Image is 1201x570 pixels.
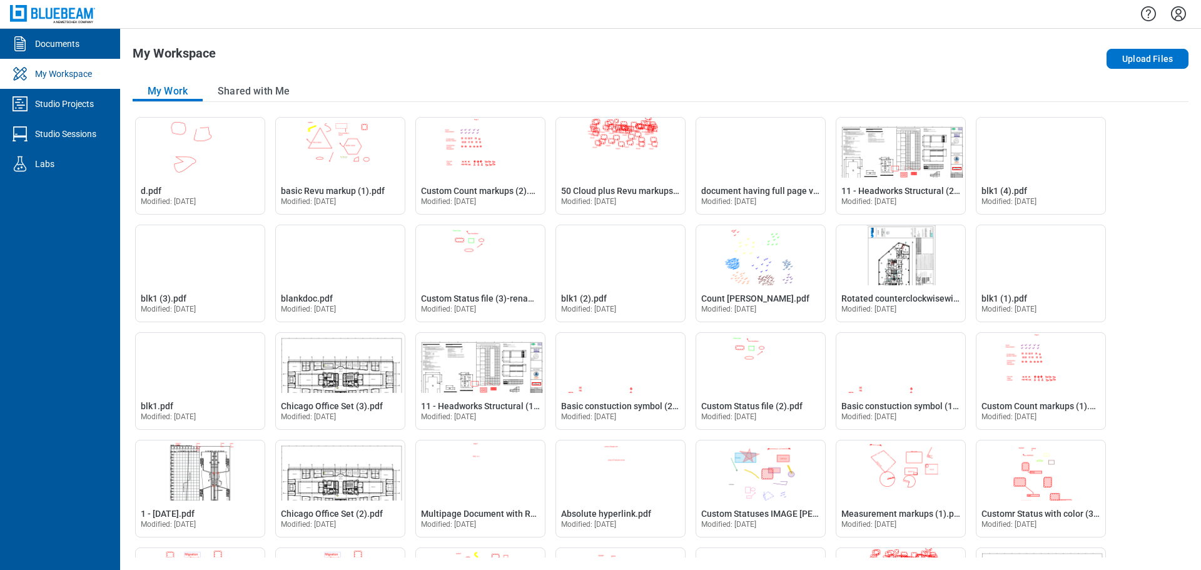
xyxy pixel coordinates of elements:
[275,117,405,215] div: Open basic Revu markup (1).pdf in Editor
[135,117,265,215] div: Open d.pdf in Editor
[276,440,405,501] img: Chicago Office Set (2).pdf
[416,225,545,285] img: Custom Status file (3)-rename.pdf
[416,440,545,501] img: Multipage Document with Relative Hyperlink.pdf
[10,64,30,84] svg: My Workspace
[141,186,161,196] span: d.pdf
[836,225,965,285] img: Rotated counterclockwisewithspace.pdf
[561,305,617,313] span: Modified: [DATE]
[135,332,265,430] div: Open blk1.pdf in Editor
[836,118,965,178] img: 11 - Headworks Structural (2)_rename.pdf
[281,293,333,303] span: blankdoc.pdf
[281,197,337,206] span: Modified: [DATE]
[696,118,825,178] img: document having full page viewport scale.pdf
[981,401,1103,411] span: Custom Count markups (1).pdf
[281,186,385,196] span: basic Revu markup (1).pdf
[976,440,1106,537] div: Open Customr Status with color (3).pdf in Editor
[136,333,265,393] img: blk1.pdf
[981,412,1037,421] span: Modified: [DATE]
[141,412,196,421] span: Modified: [DATE]
[10,154,30,174] svg: Labs
[836,117,966,215] div: Open 11 - Headworks Structural (2)_rename.pdf in Editor
[421,401,552,411] span: 11 - Headworks Structural (1).pdf
[836,333,965,393] img: Basic constuction symbol (1).pdf
[135,440,265,537] div: Open 1 - 12.7.2020.pdf in Editor
[976,117,1106,215] div: Open blk1 (4).pdf in Editor
[281,305,337,313] span: Modified: [DATE]
[416,333,545,393] img: 11 - Headworks Structural (1).pdf
[35,98,94,110] div: Studio Projects
[141,509,195,519] span: 1 - [DATE].pdf
[561,197,617,206] span: Modified: [DATE]
[556,118,685,178] img: 50 Cloud plus Revu markups (3).pdf
[415,332,545,430] div: Open 11 - Headworks Structural (1).pdf in Editor
[976,118,1105,178] img: blk1 (4).pdf
[421,186,542,196] span: Custom Count markups (2).pdf
[696,440,825,501] img: Custom Statuses IMAGE bHAVINI.pdf
[696,333,825,393] img: Custom Status file (2).pdf
[561,412,617,421] span: Modified: [DATE]
[10,5,95,23] img: Bluebeam, Inc.
[281,412,337,421] span: Modified: [DATE]
[1107,49,1188,69] button: Upload Files
[701,412,757,421] span: Modified: [DATE]
[701,509,882,519] span: Custom Statuses IMAGE [PERSON_NAME].pdf
[701,305,757,313] span: Modified: [DATE]
[561,401,691,411] span: Basic constuction symbol (2).pdf
[556,225,685,285] img: blk1 (2).pdf
[10,94,30,114] svg: Studio Projects
[35,68,92,80] div: My Workspace
[281,520,337,529] span: Modified: [DATE]
[35,158,54,170] div: Labs
[836,225,966,322] div: Open Rotated counterclockwisewithspace.pdf in Editor
[976,225,1106,322] div: Open blk1 (1).pdf in Editor
[841,293,1001,303] span: Rotated counterclockwisewithspace.pdf
[421,520,477,529] span: Modified: [DATE]
[836,440,966,537] div: Open Measurement markups (1).pdf in Editor
[555,332,686,430] div: Open Basic constuction symbol (2).pdf in Editor
[701,197,757,206] span: Modified: [DATE]
[696,225,825,285] img: Count markup FromRevu.pdf
[141,305,196,313] span: Modified: [DATE]
[203,81,305,101] button: Shared with Me
[421,305,477,313] span: Modified: [DATE]
[696,440,826,537] div: Open Custom Statuses IMAGE bHAVINI.pdf in Editor
[416,118,545,178] img: Custom Count markups (2).pdf
[841,401,971,411] span: Basic constuction symbol (1).pdf
[136,440,265,501] img: 1 - 12.7.2020.pdf
[981,186,1027,196] span: blk1 (4).pdf
[836,440,965,501] img: Measurement markups (1).pdf
[841,412,897,421] span: Modified: [DATE]
[35,128,96,140] div: Studio Sessions
[421,197,477,206] span: Modified: [DATE]
[276,225,405,285] img: blankdoc.pdf
[701,186,882,196] span: document having full page viewport scale.pdf
[421,293,556,303] span: Custom Status file (3)-rename.pdf
[276,118,405,178] img: basic Revu markup (1).pdf
[981,305,1037,313] span: Modified: [DATE]
[415,225,545,322] div: Open Custom Status file (3)-rename.pdf in Editor
[981,520,1037,529] span: Modified: [DATE]
[35,38,79,50] div: Documents
[281,401,383,411] span: Chicago Office Set (3).pdf
[141,293,186,303] span: blk1 (3).pdf
[841,520,897,529] span: Modified: [DATE]
[701,520,757,529] span: Modified: [DATE]
[133,81,203,101] button: My Work
[561,186,702,196] span: 50 Cloud plus Revu markups (3).pdf
[136,118,265,178] img: d.pdf
[133,46,216,66] h1: My Workspace
[10,34,30,54] svg: Documents
[981,293,1027,303] span: blk1 (1).pdf
[421,412,477,421] span: Modified: [DATE]
[275,440,405,537] div: Open Chicago Office Set (2).pdf in Editor
[976,333,1105,393] img: Custom Count markups (1).pdf
[421,509,614,519] span: Multipage Document with Relative Hyperlink.pdf
[415,440,545,537] div: Open Multipage Document with Relative Hyperlink.pdf in Editor
[841,186,1007,196] span: 11 - Headworks Structural (2)_rename.pdf
[841,305,897,313] span: Modified: [DATE]
[841,197,897,206] span: Modified: [DATE]
[10,124,30,144] svg: Studio Sessions
[135,225,265,322] div: Open blk1 (3).pdf in Editor
[141,197,196,206] span: Modified: [DATE]
[141,520,196,529] span: Modified: [DATE]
